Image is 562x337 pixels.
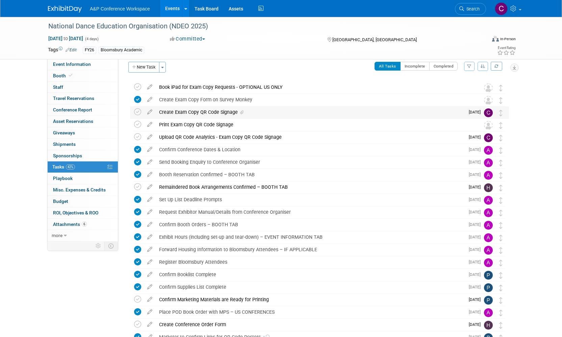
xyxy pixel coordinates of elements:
a: edit [144,159,156,165]
a: ROI, Objectives & ROO [48,207,118,218]
img: Hannah Siegel [484,183,493,192]
span: Tasks [52,164,75,170]
span: A&P Conference Workspace [90,6,150,11]
a: edit [144,234,156,240]
i: Move task [499,235,503,241]
a: edit [144,172,156,178]
button: New Task [128,62,159,73]
img: Hannah Siegel [484,321,493,330]
div: Remaindered Book Arrangements Confirmed – BOOTH TAB [156,181,465,193]
a: edit [144,271,156,278]
i: Move task [499,135,503,141]
i: Move task [499,85,503,91]
span: ROI, Objectives & ROO [53,210,98,215]
span: [DATE] [469,160,484,164]
td: Personalize Event Tab Strip [93,241,104,250]
div: Forward Housing Information to Bloomsbury Attendees – IF APPLICABLE [156,244,465,255]
div: National Dance Education Organisation (NDEO 2025) [46,20,476,32]
span: to [62,36,69,41]
span: Playbook [53,176,73,181]
div: Exhibit Hours (including set-up and tear-down) – EVENT INFORMATION TAB [156,231,465,243]
img: ExhibitDay [48,6,82,12]
td: Tags [48,46,77,54]
a: Staff [48,82,118,93]
img: Paige Papandrea [484,271,493,280]
span: [DATE] [469,210,484,214]
img: Christine Ritchlin [495,2,508,15]
span: Conference Report [53,107,92,112]
div: Create Exam Copy Form on Survey Monkey [156,94,470,105]
i: Move task [499,260,503,266]
img: Amanda Oney [484,196,493,205]
img: Amanda Oney [484,171,493,180]
img: Amanda Oney [484,208,493,217]
a: edit [144,259,156,265]
div: Set Up List Deadline Prompts [156,194,465,205]
div: Register Bloomsbury Attendees [156,256,465,268]
span: Staff [53,84,63,90]
a: edit [144,247,156,253]
div: Booth Reservation Confirmed – BOOTH TAB [156,169,465,180]
i: Move task [499,272,503,279]
i: Booth reservation complete [69,74,72,77]
span: [DATE] [469,197,484,202]
a: more [48,230,118,241]
span: Budget [53,199,68,204]
a: edit [144,84,156,90]
span: [DATE] [469,247,484,252]
div: Confirm Marketing Materials are Ready for Printing [156,294,465,305]
a: Event Information [48,59,118,70]
i: Move task [499,147,503,154]
a: Refresh [491,62,502,71]
span: [DATE] [469,222,484,227]
a: edit [144,284,156,290]
img: Amanda Oney [484,221,493,230]
span: Sponsorships [53,153,82,158]
a: edit [144,296,156,303]
i: Move task [499,172,503,179]
div: Confirm Conference Dates & Location [156,144,465,155]
a: Tasks42% [48,161,118,173]
span: Travel Reservations [53,96,94,101]
a: edit [144,109,156,115]
i: Move task [499,322,503,329]
img: Amanda Oney [484,146,493,155]
div: Bloomsbury Academic [99,47,144,54]
a: Budget [48,196,118,207]
td: Toggle Event Tabs [104,241,118,250]
div: Create Conference Order Form [156,319,465,330]
span: [DATE] [469,285,484,289]
div: Event Rating [497,46,515,50]
span: [DATE] [469,135,484,139]
span: [DATE] [469,272,484,277]
i: Move task [499,310,503,316]
a: Attachments6 [48,219,118,230]
a: edit [144,209,156,215]
img: Christine Ritchlin [484,108,493,117]
div: Confirm Booth Orders – BOOTH TAB [156,219,465,230]
div: Confirm Supplies List Complete [156,281,465,293]
div: Print Exam Copy QR Code Signage [156,119,470,130]
a: edit [144,184,156,190]
button: Completed [429,62,458,71]
span: Misc. Expenses & Credits [53,187,106,192]
div: Confirm Booklist Complete [156,269,465,280]
span: more [52,233,62,238]
img: Unassigned [484,83,493,92]
a: edit [144,97,156,103]
img: Amanda Oney [484,158,493,167]
a: Sponsorships [48,150,118,161]
span: Booth [53,73,74,78]
span: Attachments [53,222,87,227]
img: Christine Ritchlin [484,133,493,142]
a: edit [144,147,156,153]
img: Format-Inperson.png [492,36,499,42]
span: [DATE] [469,322,484,327]
i: Move task [499,160,503,166]
img: Amanda Oney [484,258,493,267]
div: Book iPad for Exam Copy Requests - OPTIONAL US ONLY [156,81,470,93]
span: [DATE] [DATE] [48,35,83,42]
a: Travel Reservations [48,93,118,104]
span: Asset Reservations [53,119,93,124]
a: edit [144,309,156,315]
